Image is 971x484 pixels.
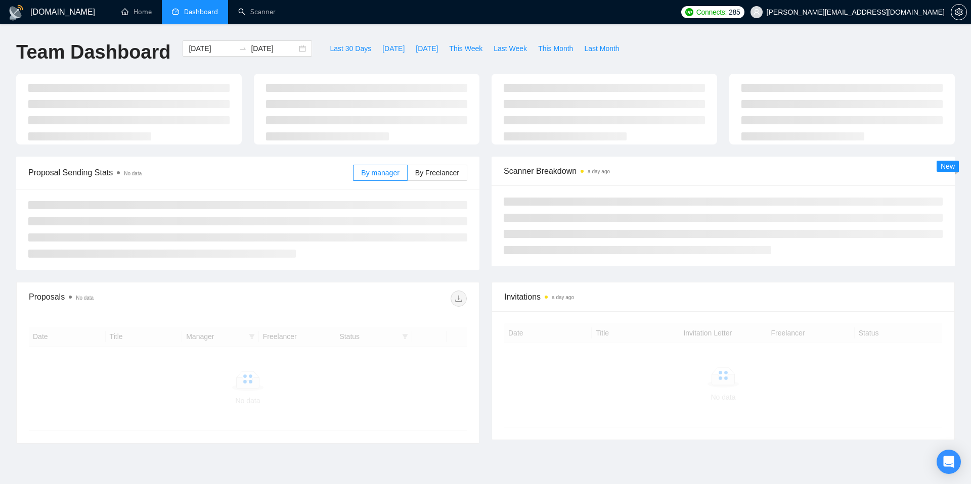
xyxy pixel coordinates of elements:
span: 285 [729,7,740,18]
span: No data [124,171,142,176]
time: a day ago [588,169,610,174]
time: a day ago [552,295,574,300]
span: Invitations [504,291,942,303]
button: [DATE] [410,40,444,57]
span: Dashboard [184,8,218,16]
a: searchScanner [238,8,276,16]
div: Proposals [29,291,248,307]
button: [DATE] [377,40,410,57]
input: Start date [189,43,235,54]
a: homeHome [121,8,152,16]
span: This Week [449,43,482,54]
input: End date [251,43,297,54]
button: Last Week [488,40,533,57]
span: dashboard [172,8,179,15]
span: New [941,162,955,170]
a: setting [951,8,967,16]
button: This Month [533,40,579,57]
span: This Month [538,43,573,54]
span: Connects: [696,7,727,18]
button: This Week [444,40,488,57]
span: Proposal Sending Stats [28,166,353,179]
span: swap-right [239,44,247,53]
h1: Team Dashboard [16,40,170,64]
button: Last 30 Days [324,40,377,57]
button: Last Month [579,40,625,57]
span: Last 30 Days [330,43,371,54]
span: Scanner Breakdown [504,165,943,177]
span: user [753,9,760,16]
span: Last Week [494,43,527,54]
div: Open Intercom Messenger [937,450,961,474]
span: No data [76,295,94,301]
img: logo [8,5,24,21]
span: setting [951,8,966,16]
span: [DATE] [416,43,438,54]
span: [DATE] [382,43,405,54]
button: setting [951,4,967,20]
span: to [239,44,247,53]
span: By Freelancer [415,169,459,177]
span: Last Month [584,43,619,54]
span: By manager [361,169,399,177]
img: upwork-logo.png [685,8,693,16]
